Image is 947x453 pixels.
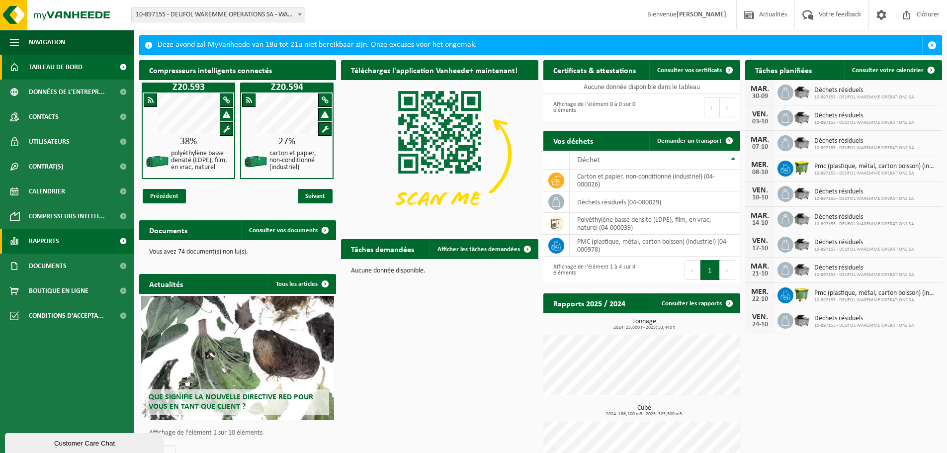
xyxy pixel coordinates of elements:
h2: Tâches demandées [341,239,424,259]
span: Demander un transport [657,138,722,144]
div: MAR. [750,263,770,271]
div: 30-09 [750,93,770,100]
span: Tableau de bord [29,55,83,80]
button: Next [720,260,735,280]
div: Domein: [DOMAIN_NAME] [26,26,109,34]
a: Consulter vos certificats [649,60,739,80]
h3: Cube [548,405,740,417]
span: Utilisateurs [29,129,70,154]
img: logo_orange.svg [16,16,24,24]
img: HK-XZ-20-GN-00 [145,149,170,174]
h2: Téléchargez l'application Vanheede+ maintenant! [341,60,527,80]
span: 10-897155 - DEUFOL WAREMME OPERATIONS SA - WAREMME [131,7,305,22]
span: Conditions d'accepta... [29,303,104,328]
img: WB-5000-GAL-GY-01 [793,184,810,201]
span: 10-897155 - DEUFOL WAREMME OPERATIONS SA [814,297,937,303]
div: MAR. [750,212,770,220]
span: Déchets résiduels [814,239,914,247]
span: Boutique en ligne [29,278,88,303]
span: 2024: 186,100 m3 - 2025: 325,500 m3 [548,412,740,417]
span: 10-897155 - DEUFOL WAREMME OPERATIONS SA - WAREMME [132,8,305,22]
span: Que signifie la nouvelle directive RED pour vous en tant que client ? [149,393,313,411]
h1: Z20.594 [243,83,331,92]
h2: Vos déchets [543,131,603,150]
button: Previous [685,260,700,280]
span: Données de l'entrepr... [29,80,105,104]
img: WB-5000-GAL-GY-01 [793,311,810,328]
div: MAR. [750,136,770,144]
iframe: chat widget [5,431,166,453]
div: 08-10 [750,169,770,176]
span: Déchets résiduels [814,213,914,221]
img: WB-1100-HPE-GN-50 [793,286,810,303]
p: Affichage de l'élément 1 sur 10 éléments [149,430,331,437]
div: 38% [143,137,234,147]
div: Affichage de l'élément 1 à 4 sur 4 éléments [548,259,637,281]
span: Déchet [577,156,600,164]
a: Consulter les rapports [654,293,739,313]
div: Domeinoverzicht [38,59,87,65]
span: Rapports [29,229,59,254]
h1: Z20.593 [144,83,233,92]
div: 24-10 [750,321,770,328]
span: Déchets résiduels [814,87,914,94]
div: Deze avond zal MyVanheede van 18u tot 21u niet bereikbaar zijn. Onze excuses voor het ongemak. [158,36,922,55]
span: 10-897155 - DEUFOL WAREMME OPERATIONS SA [814,247,914,253]
h4: carton et papier, non-conditionné (industriel) [269,150,329,171]
img: tab_domain_overview_orange.svg [27,58,35,66]
td: polyéthylène basse densité (LDPE), film, en vrac, naturel (04-000039) [570,213,740,235]
h2: Actualités [139,274,193,293]
div: VEN. [750,110,770,118]
strong: [PERSON_NAME] [677,11,726,18]
img: website_grey.svg [16,26,24,34]
span: Calendrier [29,179,65,204]
td: déchets résiduels (04-000029) [570,191,740,213]
div: 10-10 [750,194,770,201]
h2: Tâches planifiées [745,60,822,80]
img: WB-5000-GAL-GY-01 [793,261,810,277]
span: Compresseurs intelli... [29,204,105,229]
td: PMC (plastique, métal, carton boisson) (industriel) (04-000978) [570,235,740,257]
h3: Tonnage [548,318,740,330]
img: WB-5000-GAL-GY-01 [793,235,810,252]
span: Pmc (plastique, métal, carton boisson) (industriel) [814,289,937,297]
div: 14-10 [750,220,770,227]
span: Consulter vos documents [249,227,318,234]
img: WB-1100-HPE-GN-50 [793,159,810,176]
a: Tous les articles [268,274,335,294]
span: Suivant [298,189,333,203]
span: Déchets résiduels [814,137,914,145]
span: 2024: 25,600 t - 2025: 53,440 t [548,325,740,330]
span: Pmc (plastique, métal, carton boisson) (industriel) [814,163,937,171]
h2: Certificats & attestations [543,60,646,80]
img: WB-5000-GAL-GY-01 [793,210,810,227]
span: 10-897155 - DEUFOL WAREMME OPERATIONS SA [814,221,914,227]
button: Next [720,97,735,117]
div: VEN. [750,186,770,194]
div: MER. [750,288,770,296]
span: Déchets résiduels [814,112,914,120]
div: 22-10 [750,296,770,303]
span: 10-897155 - DEUFOL WAREMME OPERATIONS SA [814,145,914,151]
span: 10-897155 - DEUFOL WAREMME OPERATIONS SA [814,94,914,100]
img: WB-5000-GAL-GY-01 [793,83,810,100]
span: 10-897155 - DEUFOL WAREMME OPERATIONS SA [814,120,914,126]
span: 10-897155 - DEUFOL WAREMME OPERATIONS SA [814,323,914,329]
div: VEN. [750,237,770,245]
div: 21-10 [750,271,770,277]
img: tab_keywords_by_traffic_grey.svg [97,58,105,66]
h4: polyéthylène basse densité (LDPE), film, en vrac, naturel [171,150,231,171]
td: Aucune donnée disponible dans le tableau [543,80,740,94]
span: Précédent [143,189,186,203]
div: VEN. [750,313,770,321]
a: Demander un transport [649,131,739,151]
p: Aucune donnée disponible. [351,268,528,274]
div: Keywords op verkeer [108,59,170,65]
span: Navigation [29,30,65,55]
img: HK-XZ-20-GN-00 [244,149,268,174]
h2: Compresseurs intelligents connectés [139,60,336,80]
a: Consulter votre calendrier [844,60,941,80]
span: Contrat(s) [29,154,63,179]
div: Affichage de l'élément 0 à 0 sur 0 éléments [548,96,637,118]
